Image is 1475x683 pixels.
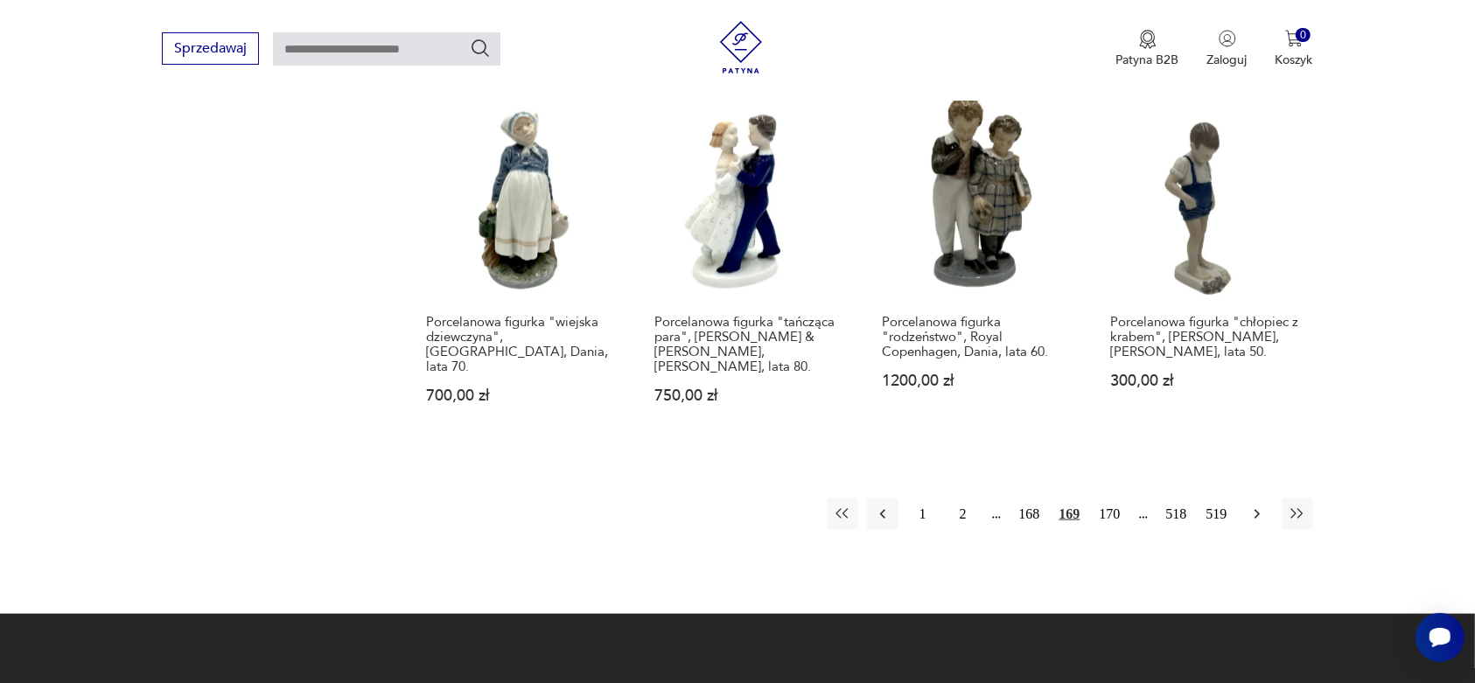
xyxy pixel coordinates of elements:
[1102,91,1313,438] a: Porcelanowa figurka "chłopiec z krabem", Bing&Grondahl, Dania, lata 50.Porcelanowa figurka "chłop...
[1014,498,1045,530] button: 168
[875,91,1086,438] a: Porcelanowa figurka "rodzeństwo", Royal Copenhagen, Dania, lata 60.Porcelanowa figurka "rodzeństw...
[1416,613,1465,662] iframe: Smartsupp widget button
[1285,30,1303,47] img: Ikona koszyka
[162,44,259,56] a: Sprzedawaj
[1054,498,1086,530] button: 169
[1207,52,1248,68] p: Zaloguj
[1110,315,1305,359] h3: Porcelanowa figurka "chłopiec z krabem", [PERSON_NAME], [PERSON_NAME], lata 50.
[162,32,259,65] button: Sprzedawaj
[426,315,621,374] h3: Porcelanowa figurka "wiejska dziewczyna", [GEOGRAPHIC_DATA], Dania, lata 70.
[1116,30,1179,68] button: Patyna B2B
[1296,28,1311,43] div: 0
[1276,30,1313,68] button: 0Koszyk
[426,388,621,403] p: 700,00 zł
[1139,30,1157,49] img: Ikona medalu
[1094,498,1126,530] button: 170
[1116,52,1179,68] p: Patyna B2B
[1276,52,1313,68] p: Koszyk
[883,373,1078,388] p: 1200,00 zł
[947,498,979,530] button: 2
[1201,498,1233,530] button: 519
[654,388,849,403] p: 750,00 zł
[1161,498,1192,530] button: 518
[1219,30,1236,47] img: Ikonka użytkownika
[647,91,857,438] a: Porcelanowa figurka "tańcząca para", Bing & Grondahl, Dania, lata 80.Porcelanowa figurka "tańcząc...
[1110,373,1305,388] p: 300,00 zł
[418,91,629,438] a: Porcelanowa figurka "wiejska dziewczyna", Royal Copenhagen, Dania, lata 70.Porcelanowa figurka "w...
[1207,30,1248,68] button: Zaloguj
[715,21,767,73] img: Patyna - sklep z meblami i dekoracjami vintage
[654,315,849,374] h3: Porcelanowa figurka "tańcząca para", [PERSON_NAME] & [PERSON_NAME], [PERSON_NAME], lata 80.
[470,38,491,59] button: Szukaj
[907,498,939,530] button: 1
[883,315,1078,359] h3: Porcelanowa figurka "rodzeństwo", Royal Copenhagen, Dania, lata 60.
[1116,30,1179,68] a: Ikona medaluPatyna B2B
